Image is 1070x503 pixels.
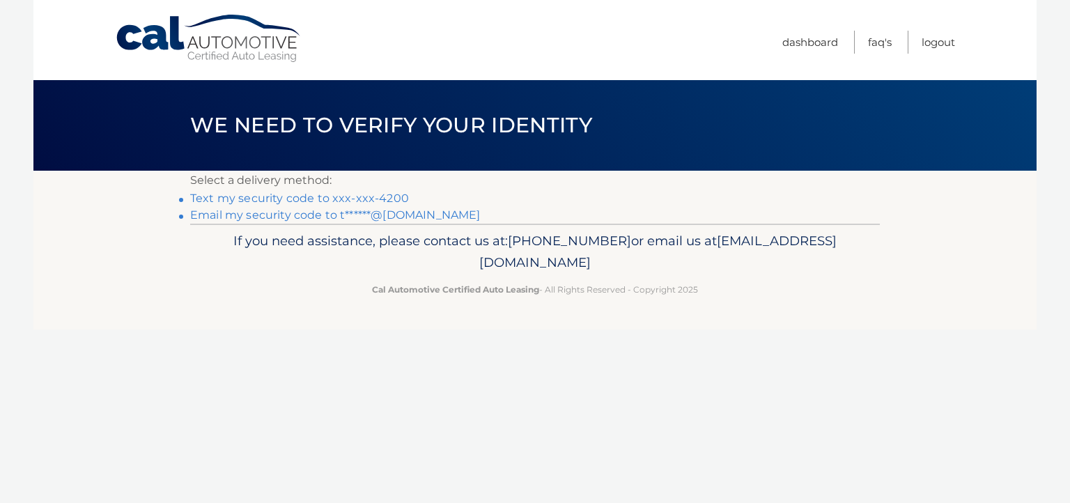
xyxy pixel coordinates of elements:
[199,230,871,274] p: If you need assistance, please contact us at: or email us at
[190,208,481,222] a: Email my security code to t******@[DOMAIN_NAME]
[922,31,955,54] a: Logout
[868,31,892,54] a: FAQ's
[190,112,592,138] span: We need to verify your identity
[190,192,409,205] a: Text my security code to xxx-xxx-4200
[199,282,871,297] p: - All Rights Reserved - Copyright 2025
[782,31,838,54] a: Dashboard
[508,233,631,249] span: [PHONE_NUMBER]
[115,14,303,63] a: Cal Automotive
[372,284,539,295] strong: Cal Automotive Certified Auto Leasing
[190,171,880,190] p: Select a delivery method:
